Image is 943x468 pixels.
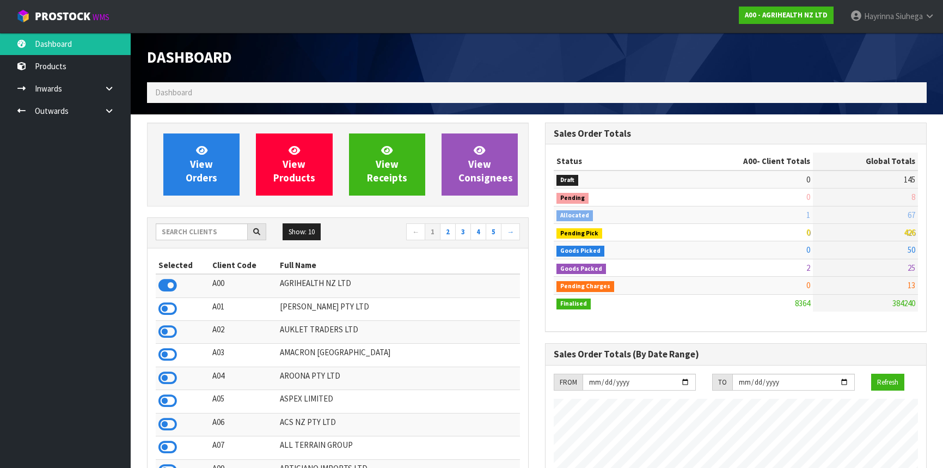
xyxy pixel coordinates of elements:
[93,12,109,22] small: WMS
[277,274,520,297] td: AGRIHEALTH NZ LTD
[813,153,918,170] th: Global Totals
[908,210,915,220] span: 67
[442,133,518,196] a: ViewConsignees
[806,227,810,238] span: 0
[806,210,810,220] span: 1
[556,299,591,309] span: Finalised
[556,228,602,239] span: Pending Pick
[210,367,277,390] td: A04
[806,174,810,185] span: 0
[440,223,456,241] a: 2
[425,223,440,241] a: 1
[806,192,810,202] span: 0
[277,367,520,390] td: AROONA PTY LTD
[277,436,520,459] td: ALL TERRAIN GROUP
[210,390,277,413] td: A05
[554,374,583,391] div: FROM
[277,297,520,320] td: [PERSON_NAME] PTY LTD
[674,153,813,170] th: - Client Totals
[556,210,593,221] span: Allocated
[556,175,578,186] span: Draft
[908,263,915,273] span: 25
[739,7,834,24] a: A00 - AGRIHEALTH NZ LTD
[806,245,810,255] span: 0
[35,9,90,23] span: ProStock
[904,174,915,185] span: 145
[406,223,425,241] a: ←
[458,144,513,185] span: View Consignees
[864,11,894,21] span: Hayrinna
[556,246,604,257] span: Goods Picked
[871,374,904,391] button: Refresh
[455,223,471,241] a: 3
[712,374,732,391] div: TO
[210,344,277,367] td: A03
[277,257,520,274] th: Full Name
[277,413,520,436] td: ACS NZ PTY LTD
[210,274,277,297] td: A00
[155,87,192,98] span: Dashboard
[156,257,210,274] th: Selected
[806,280,810,290] span: 0
[283,223,321,241] button: Show: 10
[210,436,277,459] td: A07
[273,144,315,185] span: View Products
[554,129,918,139] h3: Sales Order Totals
[556,264,606,275] span: Goods Packed
[806,263,810,273] span: 2
[210,257,277,274] th: Client Code
[554,349,918,360] h3: Sales Order Totals (By Date Range)
[795,298,810,308] span: 8364
[256,133,332,196] a: ViewProducts
[367,144,407,185] span: View Receipts
[210,413,277,436] td: A06
[892,298,915,308] span: 384240
[554,153,674,170] th: Status
[210,297,277,320] td: A01
[349,133,425,196] a: ViewReceipts
[501,223,520,241] a: →
[904,227,915,238] span: 426
[486,223,501,241] a: 5
[556,193,589,204] span: Pending
[908,245,915,255] span: 50
[163,133,240,196] a: ViewOrders
[277,321,520,344] td: AUKLET TRADERS LTD
[346,223,521,242] nav: Page navigation
[743,156,757,166] span: A00
[470,223,486,241] a: 4
[277,390,520,413] td: ASPEX LIMITED
[16,9,30,23] img: cube-alt.png
[911,192,915,202] span: 8
[277,344,520,367] td: AMACRON [GEOGRAPHIC_DATA]
[156,223,248,240] input: Search clients
[896,11,923,21] span: Siuhega
[186,144,217,185] span: View Orders
[147,47,232,67] span: Dashboard
[745,10,828,20] strong: A00 - AGRIHEALTH NZ LTD
[908,280,915,290] span: 13
[210,321,277,344] td: A02
[556,281,614,292] span: Pending Charges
